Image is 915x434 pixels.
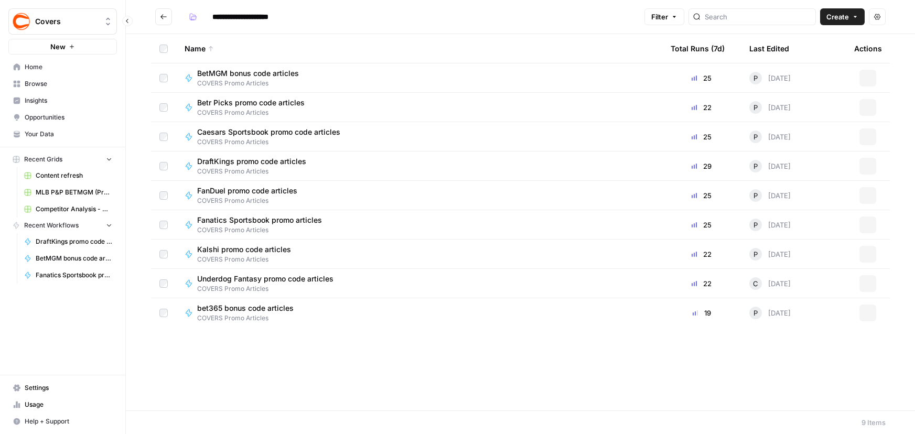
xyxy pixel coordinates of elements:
[35,16,99,27] span: Covers
[25,62,112,72] span: Home
[749,277,791,290] div: [DATE]
[36,237,112,246] span: DraftKings promo code articles
[826,12,849,22] span: Create
[197,196,306,205] span: COVERS Promo Articles
[749,101,791,114] div: [DATE]
[8,218,117,233] button: Recent Workflows
[753,132,758,142] span: P
[155,8,172,25] button: Go back
[36,188,112,197] span: MLB P&P BETMGM (Production) Grid (1)
[25,400,112,409] span: Usage
[8,39,117,55] button: New
[197,156,306,167] span: DraftKings promo code articles
[197,137,349,147] span: COVERS Promo Articles
[8,75,117,92] a: Browse
[651,12,668,22] span: Filter
[197,68,299,79] span: BetMGM bonus code articles
[749,307,791,319] div: [DATE]
[671,249,733,259] div: 22
[197,108,313,117] span: COVERS Promo Articles
[753,308,758,318] span: P
[25,96,112,105] span: Insights
[671,220,733,230] div: 25
[749,248,791,261] div: [DATE]
[185,303,654,323] a: bet365 bonus code articlesCOVERS Promo Articles
[753,102,758,113] span: P
[753,190,758,201] span: P
[36,254,112,263] span: BetMGM bonus code articles
[197,97,305,108] span: Betr Picks promo code articles
[197,127,340,137] span: Caesars Sportsbook promo code articles
[197,225,330,235] span: COVERS Promo Articles
[749,189,791,202] div: [DATE]
[185,215,654,235] a: Fanatics Sportsbook promo articlesCOVERS Promo Articles
[197,313,302,323] span: COVERS Promo Articles
[25,113,112,122] span: Opportunities
[185,34,654,63] div: Name
[705,12,811,22] input: Search
[671,34,725,63] div: Total Runs (7d)
[749,160,791,172] div: [DATE]
[19,233,117,250] a: DraftKings promo code articles
[8,413,117,430] button: Help + Support
[197,215,322,225] span: Fanatics Sportsbook promo articles
[8,59,117,75] a: Home
[8,151,117,167] button: Recent Grids
[671,102,733,113] div: 22
[749,34,789,63] div: Last Edited
[36,171,112,180] span: Content refresh
[185,274,654,294] a: Underdog Fantasy promo code articlesCOVERS Promo Articles
[671,308,733,318] div: 19
[25,79,112,89] span: Browse
[753,220,758,230] span: P
[671,132,733,142] div: 25
[749,131,791,143] div: [DATE]
[19,250,117,267] a: BetMGM bonus code articles
[19,167,117,184] a: Content refresh
[862,417,886,428] div: 9 Items
[24,155,62,164] span: Recent Grids
[19,201,117,218] a: Competitor Analysis - URL Specific Grid
[197,79,307,88] span: COVERS Promo Articles
[197,186,297,196] span: FanDuel promo code articles
[25,129,112,139] span: Your Data
[820,8,865,25] button: Create
[8,126,117,143] a: Your Data
[197,255,299,264] span: COVERS Promo Articles
[8,379,117,396] a: Settings
[19,267,117,284] a: Fanatics Sportsbook promo articles
[185,186,654,205] a: FanDuel promo code articlesCOVERS Promo Articles
[8,8,117,35] button: Workspace: Covers
[25,383,112,393] span: Settings
[8,396,117,413] a: Usage
[185,244,654,264] a: Kalshi promo code articlesCOVERS Promo Articles
[749,72,791,84] div: [DATE]
[753,249,758,259] span: P
[644,8,684,25] button: Filter
[854,34,882,63] div: Actions
[185,97,654,117] a: Betr Picks promo code articlesCOVERS Promo Articles
[185,68,654,88] a: BetMGM bonus code articlesCOVERS Promo Articles
[50,41,66,52] span: New
[671,161,733,171] div: 29
[8,92,117,109] a: Insights
[36,270,112,280] span: Fanatics Sportsbook promo articles
[19,184,117,201] a: MLB P&P BETMGM (Production) Grid (1)
[12,12,31,31] img: Covers Logo
[197,167,315,176] span: COVERS Promo Articles
[197,244,291,255] span: Kalshi promo code articles
[185,127,654,147] a: Caesars Sportsbook promo code articlesCOVERS Promo Articles
[753,161,758,171] span: P
[671,73,733,83] div: 25
[24,221,79,230] span: Recent Workflows
[185,156,654,176] a: DraftKings promo code articlesCOVERS Promo Articles
[197,303,294,313] span: bet365 bonus code articles
[671,190,733,201] div: 25
[671,278,733,289] div: 22
[197,284,342,294] span: COVERS Promo Articles
[753,73,758,83] span: P
[25,417,112,426] span: Help + Support
[749,219,791,231] div: [DATE]
[197,274,333,284] span: Underdog Fantasy promo code articles
[8,109,117,126] a: Opportunities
